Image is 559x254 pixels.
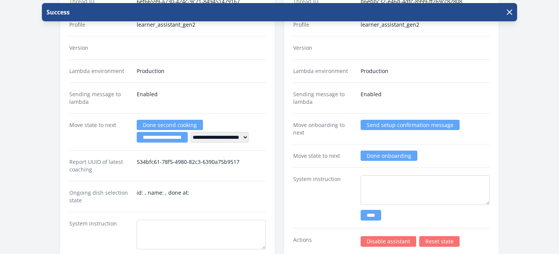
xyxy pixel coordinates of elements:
dd: Production [361,67,490,75]
a: Disable assistant [361,236,416,247]
dt: Actions [293,236,355,247]
a: Done second cooking [137,120,203,130]
dt: Move onboarding to next [293,121,355,137]
dt: Move state to next [293,152,355,160]
p: Success [45,8,70,17]
dt: Version [293,44,355,52]
dd: Enabled [361,90,490,106]
dt: Lambda environment [69,67,131,75]
dd: id: , name: , done at: [137,189,266,204]
dt: Report UUID of latest coaching [69,158,131,173]
dd: Enabled [137,90,266,106]
dt: Sending message to lambda [69,90,131,106]
dt: System instruction [293,175,355,221]
dd: 534bfc61-78f5-4980-82c3-6390a75b9517 [137,158,266,173]
dt: Version [69,44,131,52]
a: Done onboarding [361,151,417,161]
dt: Ongoing dish selection state [69,189,131,204]
dt: Lambda environment [293,67,355,75]
dd: Production [137,67,266,75]
dt: Sending message to lambda [293,90,355,106]
dt: Move state to next [69,121,131,143]
a: Reset state [419,236,460,247]
a: Send setup confirmation message [361,120,460,130]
